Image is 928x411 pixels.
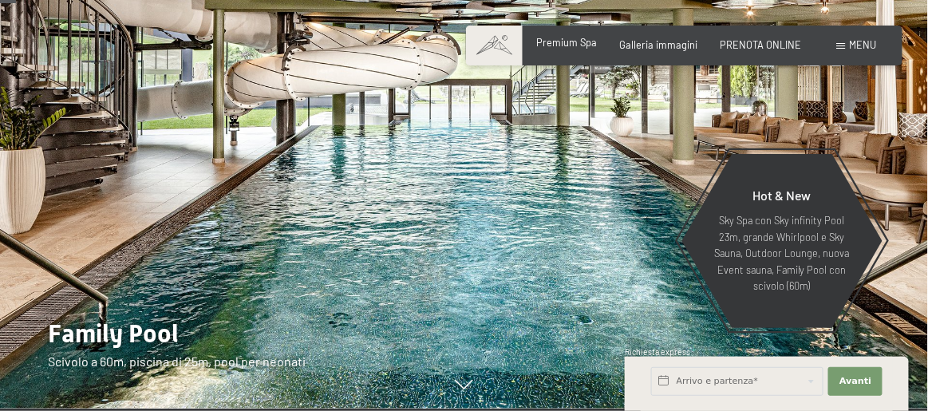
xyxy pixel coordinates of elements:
[620,38,698,51] a: Galleria immagini
[828,367,883,396] button: Avanti
[681,153,883,329] a: Hot & New Sky Spa con Sky infinity Pool 23m, grande Whirlpool e Sky Sauna, Outdoor Lounge, nuova ...
[721,38,802,51] a: PRENOTA ONLINE
[625,347,690,357] span: Richiesta express
[850,38,877,51] span: Menu
[752,188,812,203] span: Hot & New
[839,375,871,388] span: Avanti
[713,212,851,294] p: Sky Spa con Sky infinity Pool 23m, grande Whirlpool e Sky Sauna, Outdoor Lounge, nuova Event saun...
[537,36,598,49] a: Premium Spa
